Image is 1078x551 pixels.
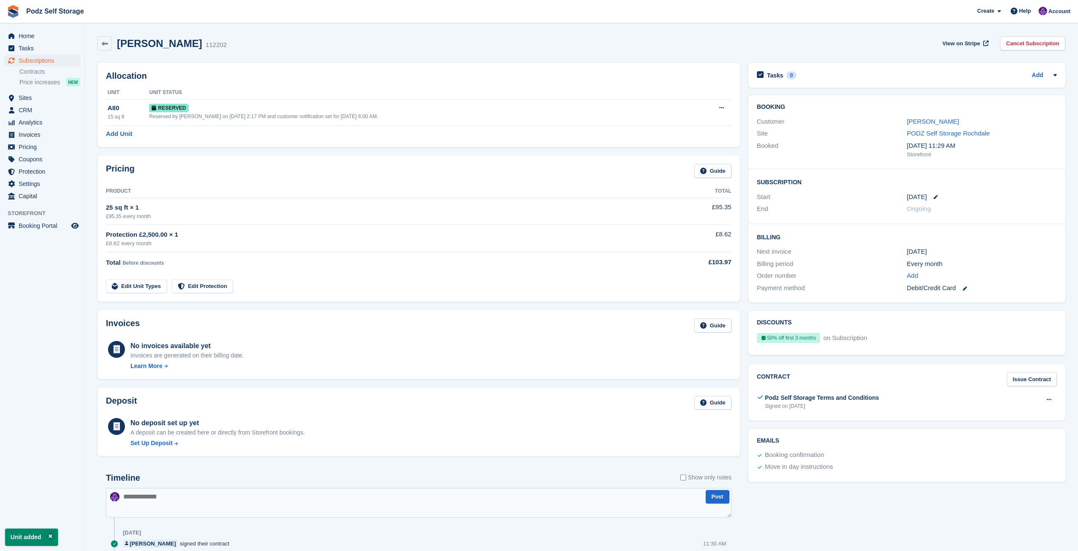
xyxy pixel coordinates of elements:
div: Protection £2,500.00 × 1 [106,230,636,240]
span: Create [977,7,994,15]
h2: Discounts [757,319,1057,326]
span: Sites [19,92,69,104]
div: Set Up Deposit [130,439,173,448]
h2: Subscription [757,177,1057,186]
div: Storefront [907,150,1057,159]
a: Set Up Deposit [130,439,305,448]
p: A deposit can be created here or directly from Storefront bookings. [130,428,305,437]
a: menu [4,42,80,54]
a: Guide [694,396,732,410]
div: Site [757,129,907,138]
div: No deposit set up yet [130,418,305,428]
a: [PERSON_NAME] [907,118,959,125]
a: Podz Self Storage [23,4,87,18]
div: Customer [757,117,907,127]
span: Capital [19,190,69,202]
a: menu [4,55,80,66]
a: Preview store [70,221,80,231]
a: [PERSON_NAME] [123,540,178,548]
th: Product [106,185,636,198]
div: No invoices available yet [130,341,244,351]
a: PODZ Self Storage Rochdale [907,130,990,137]
input: Show only notes [680,473,686,482]
span: Storefront [8,209,84,218]
div: Booking confirmation [765,450,824,460]
a: menu [4,30,80,42]
div: Next invoice [757,247,907,257]
div: 15 sq ft [108,113,149,121]
div: [DATE] [123,529,141,536]
td: £8.62 [636,225,732,252]
a: Add [1032,71,1043,80]
a: Guide [694,318,732,332]
th: Unit [106,86,149,100]
a: Cancel Subscription [1000,36,1065,50]
span: Invoices [19,129,69,141]
a: menu [4,141,80,153]
a: Learn More [130,362,244,371]
div: [PERSON_NAME] [130,540,176,548]
span: Total [106,259,121,266]
div: £8.62 every month [106,239,636,248]
h2: Billing [757,233,1057,241]
div: Invoices are generated on their billing date. [130,351,244,360]
a: Contracts [19,68,80,76]
a: menu [4,178,80,190]
div: £103.97 [636,258,732,267]
div: Learn More [130,362,162,371]
div: Payment method [757,283,907,293]
span: Home [19,30,69,42]
div: £95.35 every month [106,213,636,220]
span: Tasks [19,42,69,54]
a: Price increases NEW [19,78,80,87]
th: Total [636,185,732,198]
div: Every month [907,259,1057,269]
div: Move in day instructions [765,462,833,472]
a: Guide [694,164,732,178]
span: Booking Portal [19,220,69,232]
div: 50% off first 3 months [757,333,820,343]
a: Issue Contract [1007,372,1057,386]
time: 2025-10-06 00:00:00 UTC [907,192,927,202]
td: £95.35 [636,198,732,224]
div: [DATE] 11:29 AM [907,141,1057,151]
div: 11:30 AM [703,540,726,548]
div: Order number [757,271,907,281]
div: Podz Self Storage Terms and Conditions [765,393,879,402]
a: Edit Protection [172,280,233,293]
a: View on Stripe [939,36,990,50]
span: Ongoing [907,205,931,212]
span: View on Stripe [942,39,980,48]
span: Coupons [19,153,69,165]
span: Reserved [149,104,188,112]
div: Debit/Credit Card [907,283,1057,293]
span: on Subscription [822,334,867,341]
div: 0 [787,72,796,79]
label: Show only notes [680,473,732,482]
button: Post [706,490,729,504]
h2: Contract [757,372,790,386]
span: Protection [19,166,69,177]
span: Pricing [19,141,69,153]
a: Add Unit [106,129,132,139]
a: menu [4,92,80,104]
a: menu [4,129,80,141]
h2: Deposit [106,396,137,410]
div: NEW [66,78,80,86]
h2: Pricing [106,164,135,178]
span: Subscriptions [19,55,69,66]
span: Settings [19,178,69,190]
h2: [PERSON_NAME] [117,38,202,49]
div: Signed on [DATE] [765,402,879,410]
a: menu [4,104,80,116]
div: Start [757,192,907,202]
a: menu [4,220,80,232]
a: Add [907,271,918,281]
img: Jawed Chowdhary [110,492,119,501]
div: [DATE] [907,247,1057,257]
h2: Allocation [106,71,732,81]
a: menu [4,153,80,165]
a: menu [4,190,80,202]
a: menu [4,166,80,177]
span: Before discounts [122,260,164,266]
